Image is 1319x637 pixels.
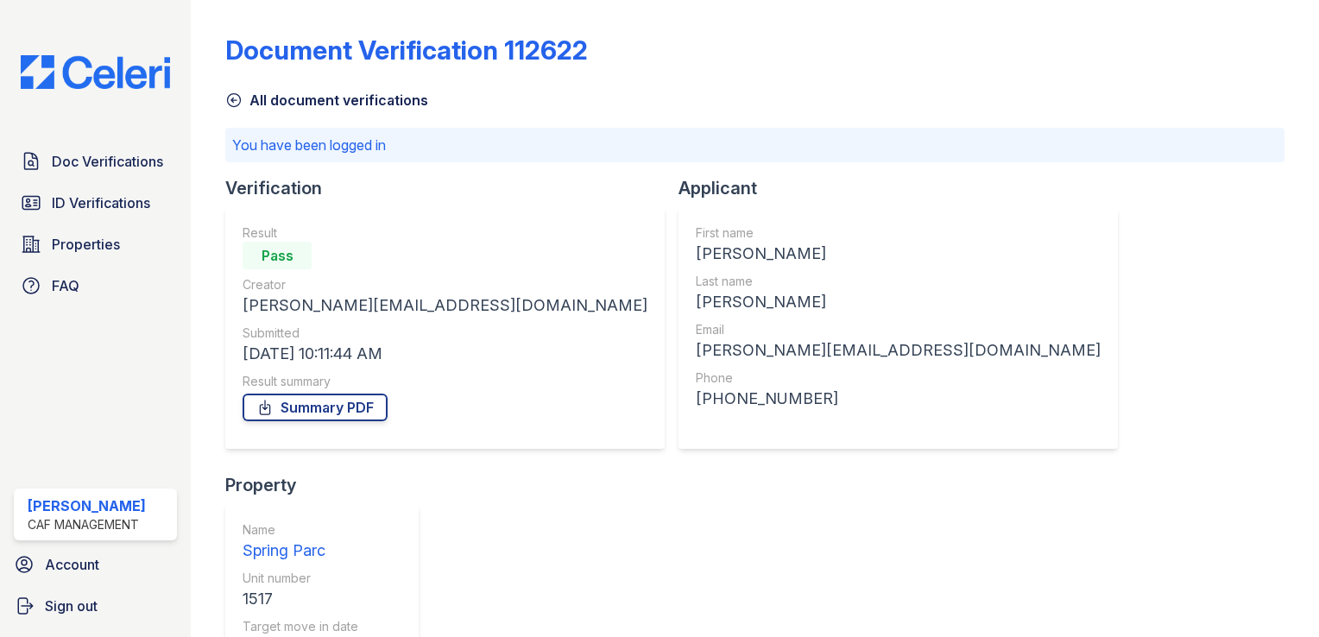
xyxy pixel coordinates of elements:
div: Target move in date [243,618,358,635]
a: Account [7,547,184,582]
div: Last name [696,273,1101,290]
div: [PERSON_NAME] [28,495,146,516]
div: 1517 [243,587,358,611]
div: [PERSON_NAME] [696,290,1101,314]
a: Properties [14,227,177,262]
a: Name Spring Parc [243,521,358,563]
div: Phone [696,369,1101,387]
div: Result summary [243,373,647,390]
span: Account [45,554,99,575]
div: Unit number [243,570,358,587]
div: Property [225,473,432,497]
p: You have been logged in [232,135,1278,155]
a: All document verifications [225,90,428,110]
div: Spring Parc [243,539,358,563]
span: FAQ [52,275,79,296]
div: Document Verification 112622 [225,35,588,66]
div: Email [696,321,1101,338]
span: Sign out [45,596,98,616]
div: [PERSON_NAME][EMAIL_ADDRESS][DOMAIN_NAME] [696,338,1101,363]
div: Result [243,224,647,242]
div: First name [696,224,1101,242]
div: Submitted [243,325,647,342]
div: Verification [225,176,678,200]
img: CE_Logo_Blue-a8612792a0a2168367f1c8372b55b34899dd931a85d93a1a3d3e32e68fde9ad4.png [7,55,184,89]
span: Doc Verifications [52,151,163,172]
div: Creator [243,276,647,293]
a: ID Verifications [14,186,177,220]
a: Summary PDF [243,394,388,421]
div: Applicant [678,176,1132,200]
div: [PHONE_NUMBER] [696,387,1101,411]
div: [PERSON_NAME][EMAIL_ADDRESS][DOMAIN_NAME] [243,293,647,318]
a: Sign out [7,589,184,623]
span: Properties [52,234,120,255]
div: Pass [243,242,312,269]
a: Doc Verifications [14,144,177,179]
div: [PERSON_NAME] [696,242,1101,266]
span: ID Verifications [52,192,150,213]
a: FAQ [14,268,177,303]
div: CAF Management [28,516,146,533]
div: [DATE] 10:11:44 AM [243,342,647,366]
div: Name [243,521,358,539]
